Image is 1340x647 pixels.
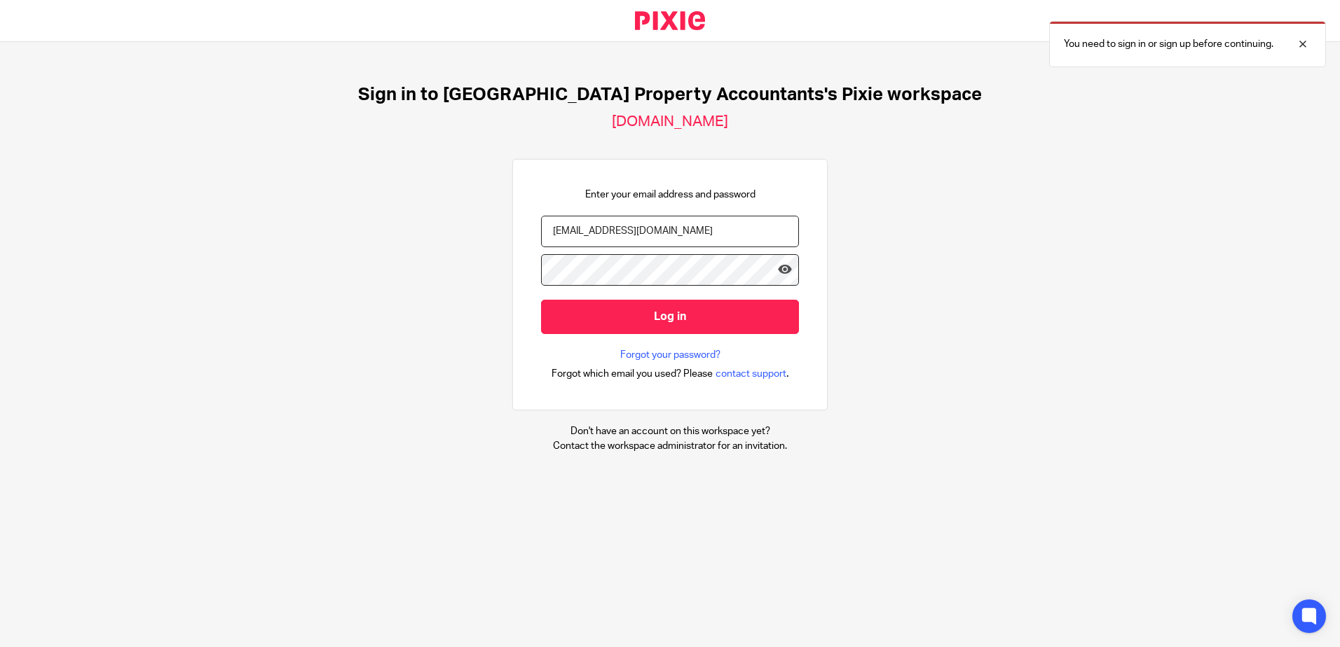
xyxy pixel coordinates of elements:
[358,84,982,106] h1: Sign in to [GEOGRAPHIC_DATA] Property Accountants's Pixie workspace
[553,439,787,453] p: Contact the workspace administrator for an invitation.
[541,216,799,247] input: name@example.com
[585,188,756,202] p: Enter your email address and password
[552,366,789,382] div: .
[553,424,787,438] p: Don't have an account on this workspace yet?
[716,367,786,381] span: contact support
[1064,37,1273,51] p: You need to sign in or sign up before continuing.
[552,367,713,381] span: Forgot which email you used? Please
[541,300,799,334] input: Log in
[620,348,720,362] a: Forgot your password?
[612,113,728,131] h2: [DOMAIN_NAME]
